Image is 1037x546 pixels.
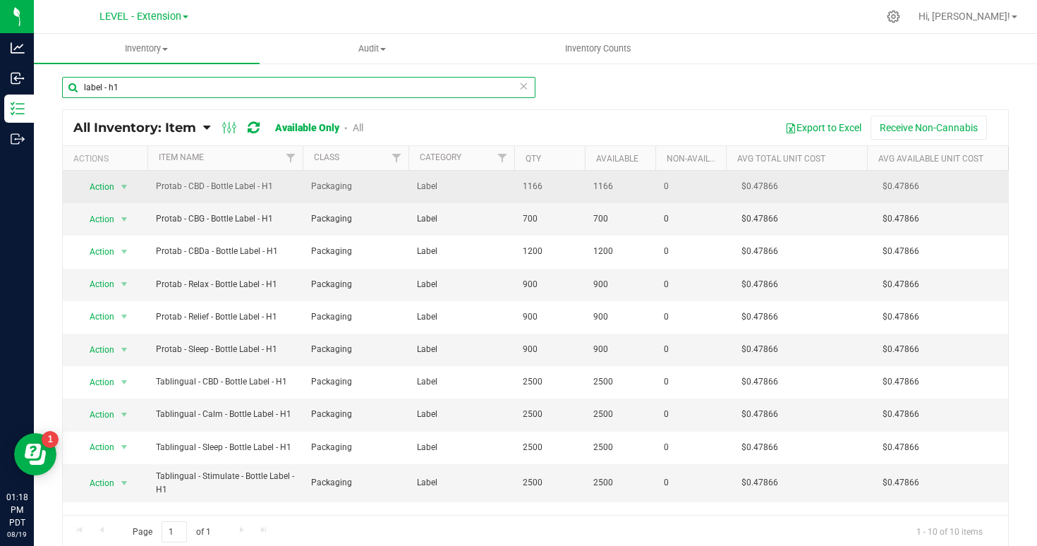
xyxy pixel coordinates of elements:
span: $0.47866 [734,209,785,229]
span: Protab - Relief - Bottle Label - H1 [156,310,294,324]
span: All Inventory: Item [73,120,196,135]
span: $0.47866 [734,404,785,425]
span: Inventory Counts [546,42,650,55]
iframe: Resource center unread badge [42,431,59,448]
span: 900 [523,278,576,291]
span: Tablingual - Calm - Bottle Label - H1 [156,408,294,421]
a: Non-Available [667,154,729,164]
span: Label [417,476,506,490]
span: Protab - CBG - Bottle Label - H1 [156,212,294,226]
span: 900 [523,343,576,356]
span: Label [417,212,506,226]
span: 0 [664,245,717,258]
p: 01:18 PM PDT [6,491,28,529]
span: Audit [260,42,485,55]
span: 2500 [593,375,647,389]
a: Item Name [159,152,204,162]
span: $0.47866 [875,307,926,327]
a: Qty [526,154,541,164]
span: Label [417,310,506,324]
span: 0 [664,278,717,291]
span: $0.47866 [734,473,785,493]
span: select [116,274,133,294]
span: Packaging [311,180,400,193]
span: Label [417,245,506,258]
span: 1166 [523,180,576,193]
span: Packaging [311,441,400,454]
span: $0.47866 [734,307,785,327]
span: 0 [664,408,717,421]
span: Packaging [311,212,400,226]
span: Tablingual - Stimulate - Bottle Label - H1 [156,470,294,497]
span: $0.47866 [875,176,926,197]
span: 1200 [523,245,576,258]
span: 0 [664,212,717,226]
span: select [116,177,133,197]
span: $0.47866 [875,209,926,229]
span: Action [77,473,115,493]
inline-svg: Inbound [11,71,25,85]
span: Inventory [34,42,260,55]
span: $0.47866 [875,241,926,262]
div: Manage settings [885,10,902,23]
inline-svg: Inventory [11,102,25,116]
span: Action [77,242,115,262]
span: 0 [664,375,717,389]
a: Filter [491,146,514,170]
span: 1 - 10 of 10 items [905,521,994,542]
span: Protab - Relax - Bottle Label - H1 [156,278,294,291]
span: 0 [664,180,717,193]
span: 2500 [593,441,647,454]
span: $0.47866 [875,404,926,425]
span: $0.47866 [734,176,785,197]
span: Label [417,278,506,291]
span: Action [77,274,115,294]
a: All Inventory: Item [73,120,203,135]
span: $0.47866 [875,339,926,360]
a: Class [314,152,339,162]
iframe: Resource center [14,433,56,475]
span: Action [77,340,115,360]
button: Export to Excel [776,116,871,140]
a: Audit [260,34,485,63]
inline-svg: Outbound [11,132,25,146]
span: select [116,405,133,425]
span: 0 [664,476,717,490]
span: Packaging [311,245,400,258]
span: 1166 [593,180,647,193]
span: Packaging [311,343,400,356]
span: $0.47866 [875,437,926,458]
span: Label [417,343,506,356]
span: LEVEL - Extension [99,11,181,23]
span: Clear [518,77,528,95]
span: 900 [593,343,647,356]
span: Hi, [PERSON_NAME]! [918,11,1010,22]
a: Filter [279,146,303,170]
span: Label [417,408,506,421]
span: Label [417,441,506,454]
span: 900 [593,278,647,291]
p: 08/19 [6,529,28,540]
span: Packaging [311,310,400,324]
span: 2500 [523,476,576,490]
a: Filter [385,146,408,170]
span: Protab - CBD - Bottle Label - H1 [156,180,294,193]
span: Action [77,437,115,457]
span: 700 [593,212,647,226]
span: $0.47866 [734,274,785,295]
span: select [116,210,133,229]
span: Protab - Sleep - Bottle Label - H1 [156,343,294,356]
a: Category [420,152,461,162]
span: Action [77,307,115,327]
span: Page of 1 [121,521,222,543]
a: Avg Available Unit Cost [878,154,983,164]
span: 2500 [523,408,576,421]
span: Protab - CBDa - Bottle Label - H1 [156,245,294,258]
span: 2500 [593,408,647,421]
input: 1 [162,521,187,543]
span: $0.47866 [734,437,785,458]
span: Packaging [311,476,400,490]
span: 0 [664,441,717,454]
span: $0.47866 [734,241,785,262]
